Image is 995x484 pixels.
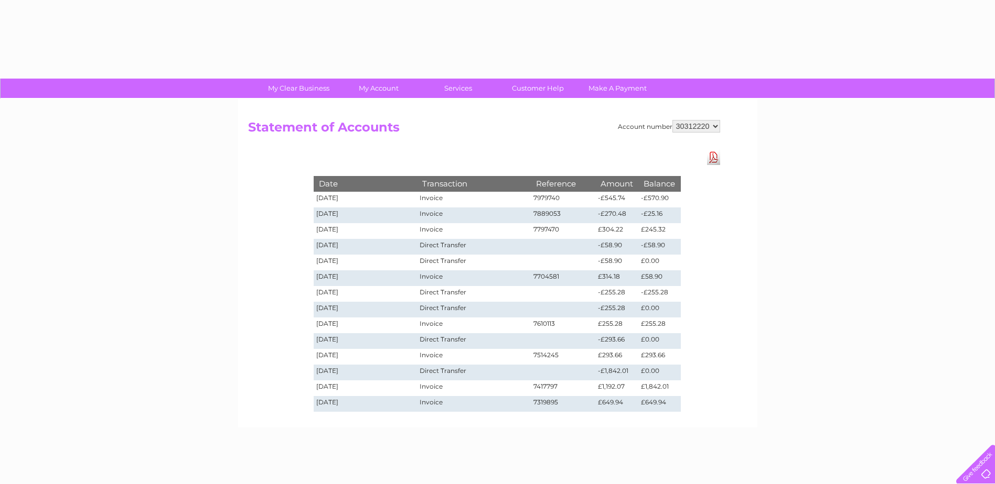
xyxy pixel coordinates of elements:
th: Balance [638,176,680,191]
a: Services [415,79,501,98]
td: [DATE] [314,239,418,255]
a: My Account [335,79,422,98]
td: [DATE] [314,270,418,286]
td: [DATE] [314,286,418,302]
td: [DATE] [314,192,418,207]
td: Direct Transfer [417,365,530,380]
td: £314.18 [595,270,638,286]
td: Direct Transfer [417,255,530,270]
td: -£58.90 [595,239,638,255]
td: -£58.90 [595,255,638,270]
td: [DATE] [314,302,418,317]
th: Reference [531,176,596,191]
td: -£1,842.01 [595,365,638,380]
td: £649.94 [638,396,680,412]
td: [DATE] [314,333,418,349]
td: £1,842.01 [638,380,680,396]
td: £649.94 [595,396,638,412]
td: -£293.66 [595,333,638,349]
td: 7610113 [531,317,596,333]
td: Invoice [417,270,530,286]
td: [DATE] [314,317,418,333]
td: £255.28 [638,317,680,333]
td: Invoice [417,192,530,207]
td: -£545.74 [595,192,638,207]
td: 7704581 [531,270,596,286]
td: £304.22 [595,223,638,239]
td: Invoice [417,396,530,412]
td: Direct Transfer [417,302,530,317]
td: Direct Transfer [417,239,530,255]
a: Customer Help [495,79,581,98]
td: Invoice [417,317,530,333]
td: 7417797 [531,380,596,396]
td: Direct Transfer [417,286,530,302]
td: £255.28 [595,317,638,333]
td: Invoice [417,380,530,396]
td: £293.66 [595,349,638,365]
th: Transaction [417,176,530,191]
td: [DATE] [314,349,418,365]
h2: Statement of Accounts [248,120,720,140]
td: -£255.28 [638,286,680,302]
td: 7889053 [531,207,596,223]
td: [DATE] [314,396,418,412]
td: Invoice [417,223,530,239]
td: £0.00 [638,255,680,270]
td: [DATE] [314,255,418,270]
td: Direct Transfer [417,333,530,349]
td: £245.32 [638,223,680,239]
td: Invoice [417,349,530,365]
td: £0.00 [638,365,680,380]
td: 7319895 [531,396,596,412]
td: -£255.28 [595,302,638,317]
td: Invoice [417,207,530,223]
td: [DATE] [314,223,418,239]
td: £58.90 [638,270,680,286]
a: My Clear Business [255,79,342,98]
td: [DATE] [314,207,418,223]
a: Make A Payment [574,79,661,98]
td: £293.66 [638,349,680,365]
td: £1,192.07 [595,380,638,396]
td: -£58.90 [638,239,680,255]
td: -£270.48 [595,207,638,223]
td: -£255.28 [595,286,638,302]
td: [DATE] [314,380,418,396]
td: 7797470 [531,223,596,239]
td: £0.00 [638,333,680,349]
div: Account number [618,120,720,133]
td: [DATE] [314,365,418,380]
td: 7979740 [531,192,596,207]
td: 7514245 [531,349,596,365]
th: Amount [595,176,638,191]
td: -£25.16 [638,207,680,223]
td: -£570.90 [638,192,680,207]
td: £0.00 [638,302,680,317]
a: Download Pdf [707,150,720,165]
th: Date [314,176,418,191]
